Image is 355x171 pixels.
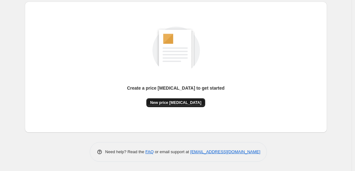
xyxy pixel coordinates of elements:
[150,100,201,105] span: New price [MEDICAL_DATA]
[127,85,225,91] p: Create a price [MEDICAL_DATA] to get started
[145,149,154,154] a: FAQ
[146,98,205,107] button: New price [MEDICAL_DATA]
[105,149,146,154] span: Need help? Read the
[190,149,260,154] a: [EMAIL_ADDRESS][DOMAIN_NAME]
[154,149,190,154] span: or email support at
